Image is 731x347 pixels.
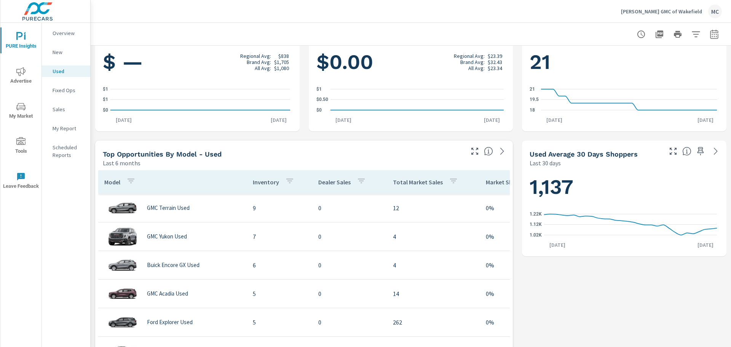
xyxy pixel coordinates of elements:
[530,86,535,92] text: 21
[710,145,722,157] a: See more details in report
[486,318,552,327] p: 0%
[253,318,306,327] p: 5
[104,178,120,186] p: Model
[488,65,502,71] p: $23.34
[541,116,568,124] p: [DATE]
[53,67,84,75] p: Used
[682,147,691,156] span: A rolling 30 day total of daily Shoppers on the dealership website, averaged over the selected da...
[692,241,719,249] p: [DATE]
[486,178,521,186] p: Market Share
[316,97,328,102] text: $0.50
[454,53,485,59] p: Regional Avg:
[318,289,381,298] p: 0
[278,53,289,59] p: $838
[460,59,485,65] p: Brand Avg:
[316,49,506,75] h1: $0.00
[147,319,193,326] p: Ford Explorer Used
[621,8,702,15] p: [PERSON_NAME] GMC of Wakefield
[530,174,719,200] h1: 1,137
[530,107,535,113] text: 18
[110,116,137,124] p: [DATE]
[253,178,279,186] p: Inventory
[318,318,381,327] p: 0
[147,233,187,240] p: GMC Yukon Used
[486,289,552,298] p: 0%
[42,104,90,115] div: Sales
[42,85,90,96] div: Fixed Ops
[3,102,39,121] span: My Market
[318,178,351,186] p: Dealer Sales
[3,137,39,156] span: Tools
[3,172,39,191] span: Leave Feedback
[53,29,84,37] p: Overview
[53,125,84,132] p: My Report
[708,5,722,18] div: MC
[103,158,140,168] p: Last 6 months
[53,106,84,113] p: Sales
[42,66,90,77] div: Used
[253,203,306,213] p: 9
[316,86,322,92] text: $1
[544,241,571,249] p: [DATE]
[393,318,474,327] p: 262
[107,282,138,305] img: glamour
[688,27,704,42] button: Apply Filters
[247,59,271,65] p: Brand Avg:
[53,144,84,159] p: Scheduled Reports
[530,97,539,102] text: 19.5
[318,232,381,241] p: 0
[530,49,719,75] h1: 21
[530,232,542,238] text: 1.02K
[253,261,306,270] p: 6
[694,145,707,157] span: Save this to your personalized report
[53,86,84,94] p: Fixed Ops
[468,65,485,71] p: All Avg:
[107,311,138,334] img: glamour
[42,123,90,134] div: My Report
[692,116,719,124] p: [DATE]
[469,145,481,157] button: Make Fullscreen
[652,27,667,42] button: "Export Report to PDF"
[253,289,306,298] p: 5
[479,116,505,124] p: [DATE]
[103,107,108,113] text: $0
[253,232,306,241] p: 7
[318,261,381,270] p: 0
[393,232,474,241] p: 4
[3,67,39,86] span: Advertise
[103,97,108,102] text: $1
[670,27,685,42] button: Print Report
[107,197,138,219] img: glamour
[53,48,84,56] p: New
[42,142,90,161] div: Scheduled Reports
[393,178,443,186] p: Total Market Sales
[496,145,508,157] a: See more details in report
[488,59,502,65] p: $32.43
[147,290,188,297] p: GMC Acadia Used
[107,225,138,248] img: glamour
[486,261,552,270] p: 0%
[318,203,381,213] p: 0
[103,86,108,92] text: $1
[0,23,41,198] div: nav menu
[274,65,289,71] p: $1,080
[330,116,357,124] p: [DATE]
[265,116,292,124] p: [DATE]
[393,203,474,213] p: 12
[530,150,638,158] h5: Used Average 30 Days Shoppers
[107,254,138,277] img: glamour
[103,49,292,75] h1: $ —
[316,107,322,113] text: $0
[530,158,561,168] p: Last 30 days
[484,147,493,156] span: Find the biggest opportunities within your model lineup by seeing how each model is selling in yo...
[486,232,552,241] p: 0%
[393,289,474,298] p: 14
[274,59,289,65] p: $1,705
[667,145,679,157] button: Make Fullscreen
[530,211,542,217] text: 1.22K
[488,53,502,59] p: $23.39
[147,262,200,269] p: Buick Encore GX Used
[393,261,474,270] p: 4
[147,205,190,211] p: GMC Terrain Used
[530,222,542,227] text: 1.12K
